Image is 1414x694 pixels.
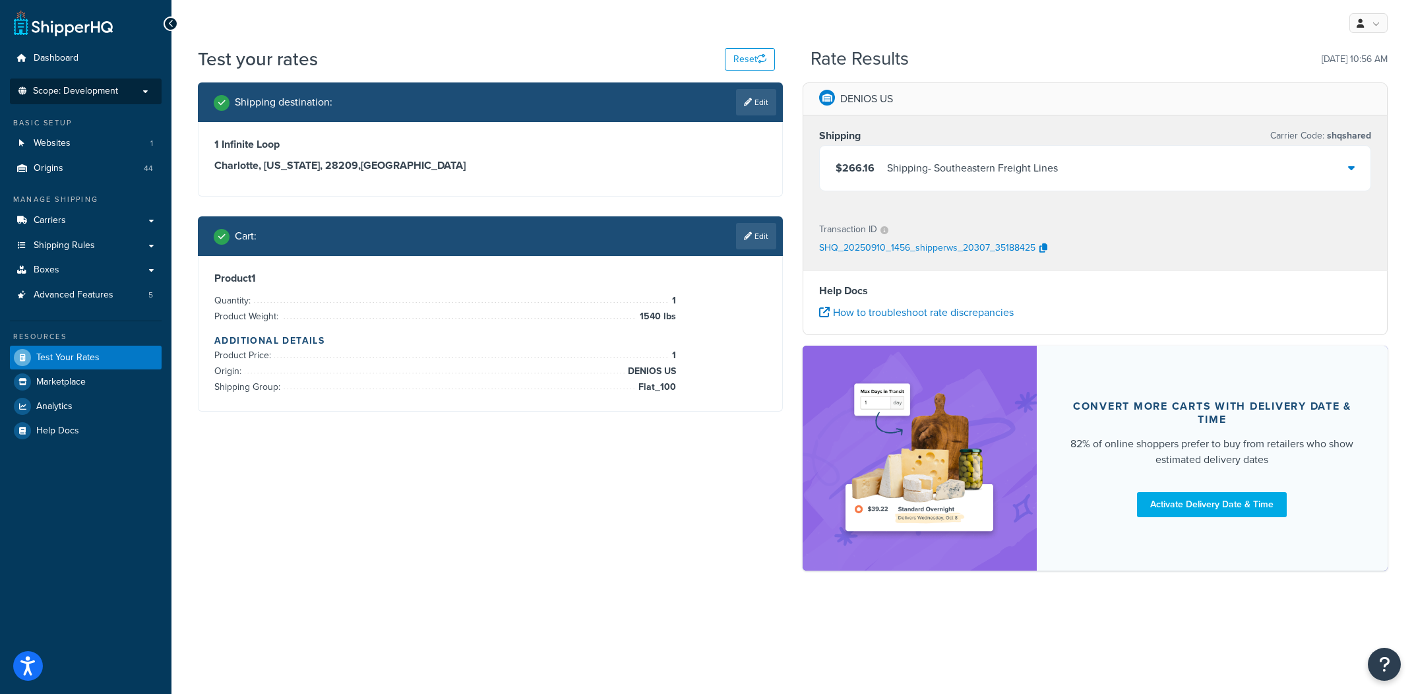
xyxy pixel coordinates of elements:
span: 1 [669,348,676,363]
p: [DATE] 10:56 AM [1322,50,1388,69]
div: 82% of online shoppers prefer to buy from retailers who show estimated delivery dates [1068,436,1356,468]
a: Dashboard [10,46,162,71]
p: SHQ_20250910_1456_shipperws_20307_35188425 [819,239,1035,259]
div: Basic Setup [10,117,162,129]
h3: Shipping [819,129,861,142]
span: Carriers [34,215,66,226]
h3: Charlotte, [US_STATE], 28209 , [GEOGRAPHIC_DATA] [214,159,766,172]
span: Shipping Rules [34,240,95,251]
span: Websites [34,138,71,149]
span: 1 [150,138,153,149]
h3: Product 1 [214,272,766,285]
span: Product Price: [214,348,274,362]
h3: 1 Infinite Loop [214,138,766,151]
span: 5 [148,290,153,301]
button: Open Resource Center [1368,648,1401,681]
span: DENIOS US [625,363,676,379]
a: Carriers [10,208,162,233]
span: 44 [144,163,153,174]
div: Shipping - Southeastern Freight Lines [887,159,1058,177]
span: Analytics [36,401,73,412]
span: Dashboard [34,53,78,64]
div: Convert more carts with delivery date & time [1068,400,1356,426]
span: Shipping Group: [214,380,284,394]
div: Resources [10,331,162,342]
span: Flat_100 [635,379,676,395]
a: Edit [736,89,776,115]
span: Origin: [214,364,245,378]
a: Edit [736,223,776,249]
span: Quantity: [214,294,254,307]
h2: Rate Results [811,49,909,69]
span: Boxes [34,265,59,276]
p: DENIOS US [840,90,893,108]
button: Reset [725,48,775,71]
p: Carrier Code: [1270,127,1371,145]
li: Advanced Features [10,283,162,307]
span: Test Your Rates [36,352,100,363]
span: $266.16 [836,160,875,175]
p: Transaction ID [819,220,877,239]
a: Advanced Features5 [10,283,162,307]
a: Test Your Rates [10,346,162,369]
span: shqshared [1324,129,1371,142]
h1: Test your rates [198,46,318,72]
span: Scope: Development [33,86,118,97]
a: Activate Delivery Date & Time [1137,492,1287,517]
a: Help Docs [10,419,162,443]
h4: Additional Details [214,334,766,348]
a: Shipping Rules [10,234,162,258]
span: Origins [34,163,63,174]
img: feature-image-ddt-36eae7f7280da8017bfb280eaccd9c446f90b1fe08728e4019434db127062ab4.png [837,365,1002,551]
span: 1540 lbs [636,309,676,325]
div: Manage Shipping [10,194,162,205]
a: Websites1 [10,131,162,156]
span: 1 [669,293,676,309]
a: Origins44 [10,156,162,181]
span: Help Docs [36,426,79,437]
li: Origins [10,156,162,181]
span: Advanced Features [34,290,113,301]
a: How to troubleshoot rate discrepancies [819,305,1014,320]
a: Boxes [10,258,162,282]
a: Analytics [10,394,162,418]
h2: Cart : [235,230,257,242]
h2: Shipping destination : [235,96,332,108]
span: Marketplace [36,377,86,388]
span: Product Weight: [214,309,282,323]
a: Marketplace [10,370,162,394]
h4: Help Docs [819,283,1371,299]
li: Websites [10,131,162,156]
